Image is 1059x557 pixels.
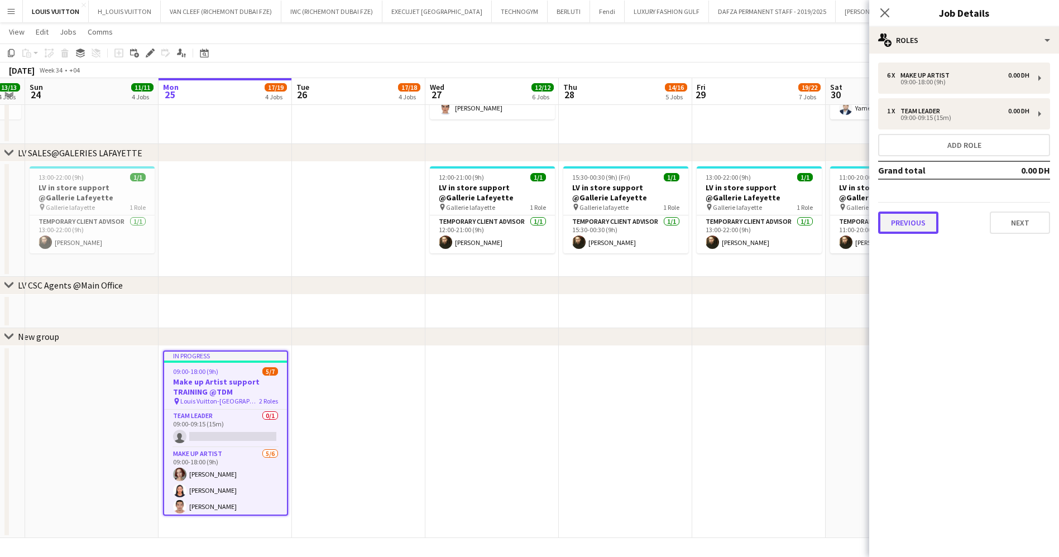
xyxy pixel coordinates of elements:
[530,203,546,212] span: 1 Role
[30,166,155,253] app-job-card: 13:00-22:00 (9h)1/1LV in store support @Gallerie Lafeyette Gallerie lafayette1 RoleTemporary Clie...
[572,173,630,181] span: 15:30-00:30 (9h) (Fri)
[709,1,836,22] button: DAFZA PERMANENT STAFF - 2019/2025
[30,215,155,253] app-card-role: Temporary Client Advisor1/113:00-22:00 (9h)[PERSON_NAME]
[130,173,146,181] span: 1/1
[579,203,629,212] span: Gallerie lafayette
[797,203,813,212] span: 1 Role
[797,173,813,181] span: 1/1
[869,27,1059,54] div: Roles
[590,1,625,22] button: Fendi
[697,82,706,92] span: Fri
[131,83,154,92] span: 11/11
[18,147,142,159] div: LV SALES@GALERIES LAFAYETTE
[9,27,25,37] span: View
[531,83,554,92] span: 12/12
[697,183,822,203] h3: LV in store support @Gallerie Lafeyette
[265,93,286,101] div: 4 Jobs
[164,352,287,361] div: In progress
[697,166,822,253] app-job-card: 13:00-22:00 (9h)1/1LV in store support @Gallerie Lafeyette Gallerie lafayette1 RoleTemporary Clie...
[265,83,287,92] span: 17/19
[798,83,821,92] span: 19/22
[430,82,444,92] span: Wed
[296,82,309,92] span: Tue
[173,367,218,376] span: 09:00-18:00 (9h)
[878,212,938,234] button: Previous
[532,93,553,101] div: 6 Jobs
[259,397,278,405] span: 2 Roles
[878,161,984,179] td: Grand total
[562,88,577,101] span: 28
[563,166,688,253] app-job-card: 15:30-00:30 (9h) (Fri)1/1LV in store support @Gallerie Lafeyette Gallerie lafayette1 RoleTemporar...
[887,71,900,79] div: 6 x
[89,1,161,22] button: H_LOUIS VUITTON
[4,25,29,39] a: View
[446,203,495,212] span: Gallerie lafayette
[18,331,59,342] div: New group
[548,1,590,22] button: BERLUTI
[36,27,49,37] span: Edit
[665,83,687,92] span: 14/16
[830,183,955,203] h3: LV in store support @Gallerie Lafeyette
[130,203,146,212] span: 1 Role
[382,1,492,22] button: EXECUJET [GEOGRAPHIC_DATA]
[163,350,288,516] app-job-card: In progress09:00-18:00 (9h)5/7Make up Artist support TRAINING @TDM Louis Vuitton-[GEOGRAPHIC_DATA...
[799,93,820,101] div: 7 Jobs
[430,215,555,253] app-card-role: Temporary Client Advisor1/112:00-21:00 (9h)[PERSON_NAME]
[164,377,287,397] h3: Make up Artist support TRAINING @TDM
[69,66,80,74] div: +04
[830,82,842,92] span: Sat
[30,183,155,203] h3: LV in store support @Gallerie Lafeyette
[60,27,76,37] span: Jobs
[161,1,281,22] button: VAN CLEEF (RICHEMONT DUBAI FZE)
[530,173,546,181] span: 1/1
[9,65,35,76] div: [DATE]
[695,88,706,101] span: 29
[39,173,84,181] span: 13:00-22:00 (9h)
[878,134,1050,156] button: Add role
[830,215,955,253] app-card-role: Temporary Client Advisor1/111:00-20:00 (9h)[PERSON_NAME]
[664,173,679,181] span: 1/1
[430,166,555,253] app-job-card: 12:00-21:00 (9h)1/1LV in store support @Gallerie Lafeyette Gallerie lafayette1 RoleTemporary Clie...
[262,367,278,376] span: 5/7
[161,88,179,101] span: 25
[625,1,709,22] button: LUXURY FASHION GULF
[869,6,1059,20] h3: Job Details
[713,203,762,212] span: Gallerie lafayette
[30,82,43,92] span: Sun
[430,183,555,203] h3: LV in store support @Gallerie Lafeyette
[984,161,1050,179] td: 0.00 DH
[887,107,900,115] div: 1 x
[887,115,1029,121] div: 09:00-09:15 (15m)
[563,215,688,253] app-card-role: Temporary Client Advisor1/115:30-00:30 (9h)[PERSON_NAME]
[665,93,687,101] div: 5 Jobs
[55,25,81,39] a: Jobs
[28,88,43,101] span: 24
[828,88,842,101] span: 30
[398,83,420,92] span: 17/18
[697,215,822,253] app-card-role: Temporary Client Advisor1/113:00-22:00 (9h)[PERSON_NAME]
[1008,107,1029,115] div: 0.00 DH
[563,82,577,92] span: Thu
[83,25,117,39] a: Comms
[164,410,287,448] app-card-role: Team Leader0/109:00-09:15 (15m)
[428,88,444,101] span: 27
[836,1,902,22] button: [PERSON_NAME]
[31,25,53,39] a: Edit
[839,173,884,181] span: 11:00-20:00 (9h)
[163,82,179,92] span: Mon
[563,183,688,203] h3: LV in store support @Gallerie Lafeyette
[492,1,548,22] button: TECHNOGYM
[990,212,1050,234] button: Next
[706,173,751,181] span: 13:00-22:00 (9h)
[887,79,1029,85] div: 09:00-18:00 (9h)
[180,397,259,405] span: Louis Vuitton-[GEOGRAPHIC_DATA]
[18,280,123,291] div: LV CSC Agents @Main Office
[900,107,945,115] div: Team Leader
[88,27,113,37] span: Comms
[23,1,89,22] button: LOUIS VUITTON
[900,71,954,79] div: Make up artist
